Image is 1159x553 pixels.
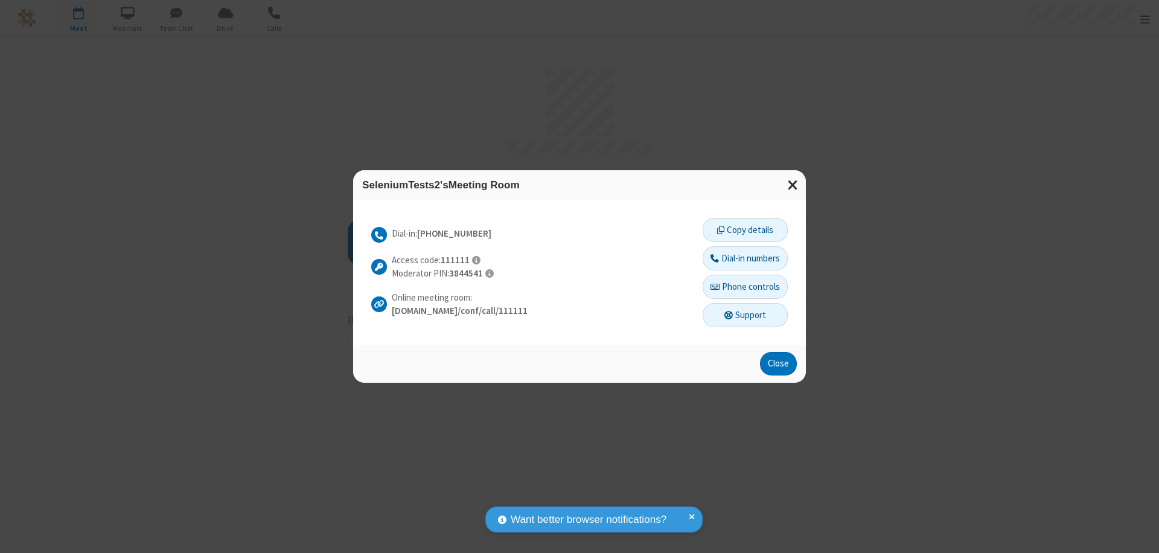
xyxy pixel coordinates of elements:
[392,291,528,305] p: Online meeting room:
[362,179,797,191] h3: SeleniumTests2's
[485,269,494,278] span: As the meeting organizer, entering this PIN gives you access to moderator and other administrativ...
[392,254,494,267] p: Access code:
[449,267,483,279] strong: 3844541
[441,254,470,266] strong: 111111
[703,246,788,270] button: Dial-in numbers
[703,218,788,242] button: Copy details
[703,275,788,299] button: Phone controls
[392,305,528,316] strong: [DOMAIN_NAME]/conf/call/111111
[392,227,491,241] p: Dial-in:
[417,228,491,239] strong: [PHONE_NUMBER]
[392,267,494,281] p: Moderator PIN:
[703,303,788,327] button: Support
[449,179,520,191] span: Meeting Room
[511,512,666,528] span: Want better browser notifications?
[760,352,797,376] button: Close
[472,255,481,265] span: Participants should use this access code to connect to the meeting.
